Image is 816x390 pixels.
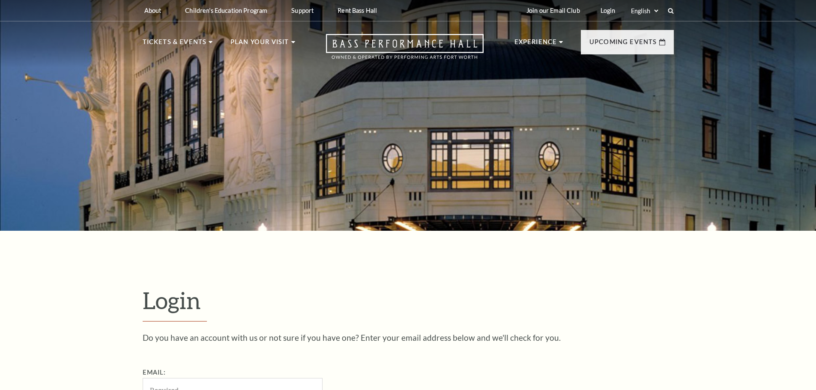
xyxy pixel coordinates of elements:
[143,37,207,52] p: Tickets & Events
[185,7,267,14] p: Children's Education Program
[143,286,201,314] span: Login
[629,7,660,15] select: Select:
[144,7,161,14] p: About
[514,37,557,52] p: Experience
[143,369,166,376] label: Email:
[230,37,289,52] p: Plan Your Visit
[143,333,674,342] p: Do you have an account with us or not sure if you have one? Enter your email address below and we...
[338,7,377,14] p: Rent Bass Hall
[291,7,314,14] p: Support
[589,37,657,52] p: Upcoming Events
